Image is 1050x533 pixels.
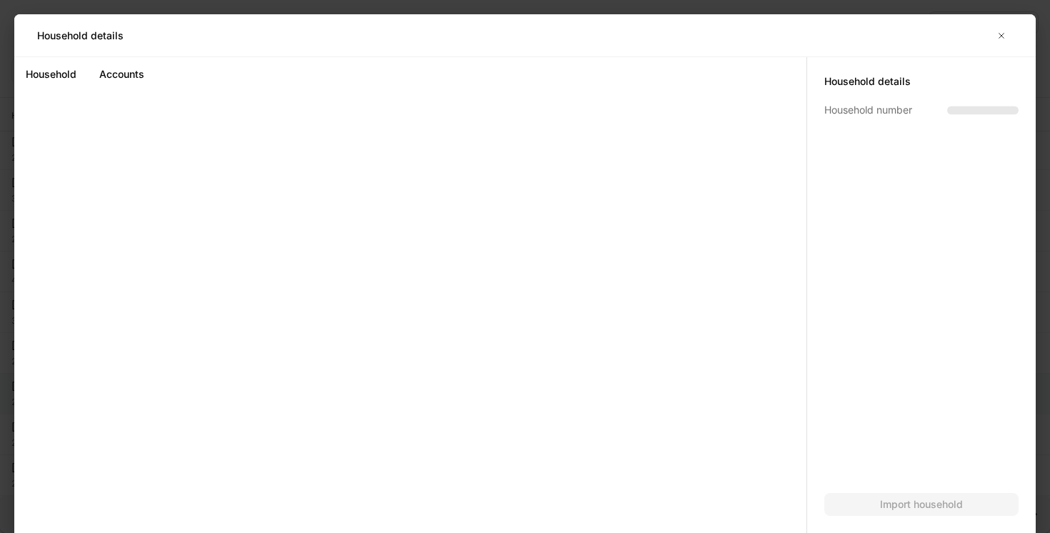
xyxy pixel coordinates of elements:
[824,74,1019,89] h5: Household details
[26,57,76,91] a: Household
[824,493,1019,516] button: Import household
[880,497,963,512] div: Import household
[37,29,124,43] h5: Household details
[99,57,144,91] a: Accounts
[824,103,939,117] div: Household number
